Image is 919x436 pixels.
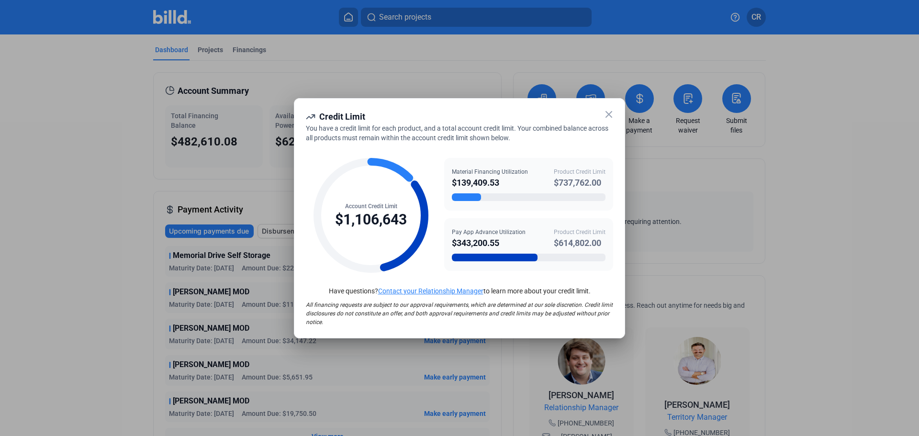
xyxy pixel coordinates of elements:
div: $343,200.55 [452,236,526,250]
div: $139,409.53 [452,176,528,190]
div: Product Credit Limit [554,168,605,176]
div: $614,802.00 [554,236,605,250]
div: Product Credit Limit [554,228,605,236]
div: Account Credit Limit [335,202,407,211]
span: All financing requests are subject to our approval requirements, which are determined at our sole... [306,302,613,325]
div: Pay App Advance Utilization [452,228,526,236]
span: Credit Limit [319,112,365,122]
div: $737,762.00 [554,176,605,190]
span: You have a credit limit for each product, and a total account credit limit. Your combined balance... [306,124,608,142]
span: Have questions? to learn more about your credit limit. [329,287,591,295]
a: Contact your Relationship Manager [378,287,483,295]
div: Material Financing Utilization [452,168,528,176]
div: $1,106,643 [335,211,407,229]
